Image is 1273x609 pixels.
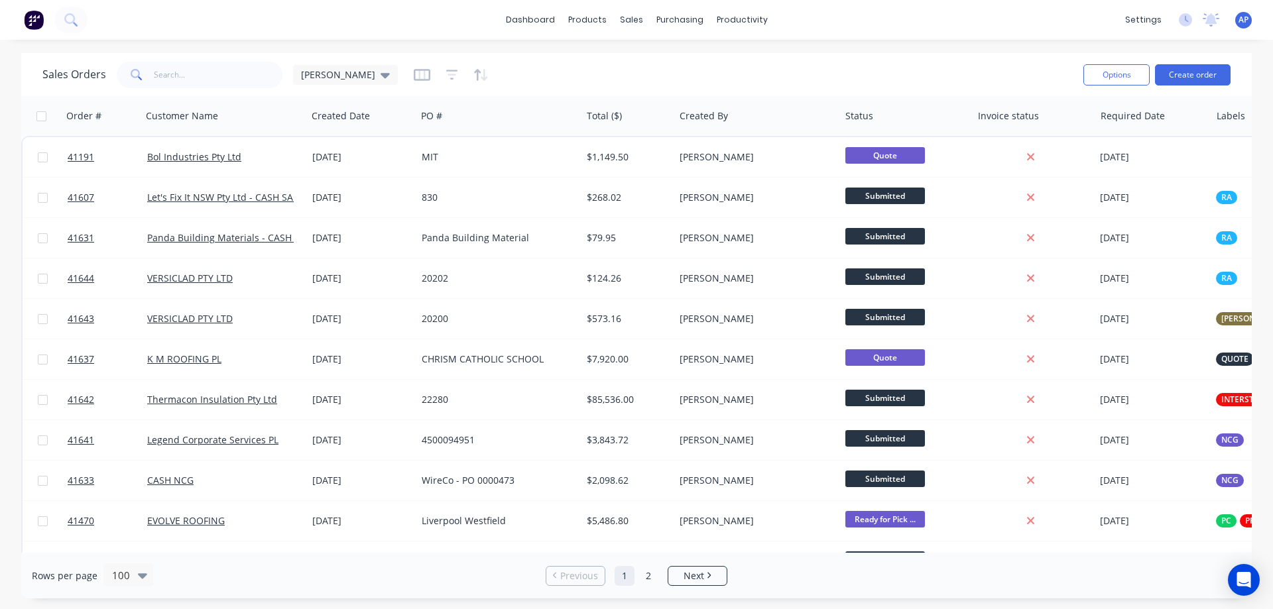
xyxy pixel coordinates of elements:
[638,566,658,586] a: Page 2
[1101,109,1165,123] div: Required Date
[68,150,94,164] span: 41191
[24,10,44,30] img: Factory
[147,514,225,527] a: EVOLVE ROOFING
[146,109,218,123] div: Customer Name
[680,393,827,406] div: [PERSON_NAME]
[1119,10,1168,30] div: settings
[845,430,925,447] span: Submitted
[312,272,411,285] div: [DATE]
[68,299,147,339] a: 41643
[421,109,442,123] div: PO #
[1221,514,1231,527] span: PC
[1100,231,1205,245] div: [DATE]
[1228,564,1260,596] div: Open Intercom Messenger
[1216,474,1244,487] button: NCG
[1216,272,1237,285] button: RA
[68,272,94,285] span: 41644
[68,501,147,541] a: 41470
[1100,150,1205,164] div: [DATE]
[680,514,827,527] div: [PERSON_NAME]
[147,150,241,163] a: Bol Industries Pty Ltd
[68,461,147,500] a: 41633
[680,150,827,164] div: [PERSON_NAME]
[1221,231,1232,245] span: RA
[68,380,147,419] a: 41642
[147,393,277,406] a: Thermacon Insulation Pty Ltd
[684,569,704,582] span: Next
[147,312,233,325] a: VERSICLAD PTY LTD
[68,433,94,447] span: 41641
[710,10,774,30] div: productivity
[613,10,650,30] div: sales
[68,218,147,258] a: 41631
[560,569,598,582] span: Previous
[66,109,101,123] div: Order #
[587,312,664,325] div: $573.16
[422,514,569,527] div: Liverpool Westfield
[68,231,94,245] span: 41631
[650,10,710,30] div: purchasing
[32,569,97,582] span: Rows per page
[1100,514,1205,527] div: [DATE]
[312,312,411,325] div: [DATE]
[68,178,147,217] a: 41607
[587,393,664,406] div: $85,536.00
[587,433,664,447] div: $3,843.72
[301,68,375,82] span: [PERSON_NAME]
[68,339,147,379] a: 41637
[312,191,411,204] div: [DATE]
[562,10,613,30] div: products
[422,150,569,164] div: MIT
[68,353,94,366] span: 41637
[680,433,827,447] div: [PERSON_NAME]
[147,272,233,284] a: VERSICLAD PTY LTD
[587,109,622,123] div: Total ($)
[1217,109,1245,123] div: Labels
[68,420,147,460] a: 41641
[1221,393,1268,406] span: INTERSTATE
[845,471,925,487] span: Submitted
[546,569,605,582] a: Previous page
[587,474,664,487] div: $2,098.62
[978,109,1039,123] div: Invoice status
[68,137,147,177] a: 41191
[422,474,569,487] div: WireCo - PO 0000473
[312,353,411,366] div: [DATE]
[615,566,635,586] a: Page 1 is your current page
[1100,393,1205,406] div: [DATE]
[680,312,827,325] div: [PERSON_NAME]
[845,511,925,527] span: Ready for Pick ...
[680,474,827,487] div: [PERSON_NAME]
[845,390,925,406] span: Submitted
[1100,353,1205,366] div: [DATE]
[845,309,925,325] span: Submitted
[1100,433,1205,447] div: [DATE]
[1100,272,1205,285] div: [DATE]
[68,393,94,406] span: 41642
[68,541,147,581] a: 41640
[1216,231,1237,245] button: RA
[540,566,733,586] ul: Pagination
[422,393,569,406] div: 22280
[845,349,925,366] span: Quote
[680,272,827,285] div: [PERSON_NAME]
[312,393,411,406] div: [DATE]
[312,514,411,527] div: [DATE]
[845,109,873,123] div: Status
[499,10,562,30] a: dashboard
[1221,191,1232,204] span: RA
[154,62,283,88] input: Search...
[680,109,728,123] div: Created By
[1221,433,1239,447] span: NCG
[845,147,925,164] span: Quote
[587,272,664,285] div: $124.26
[422,312,569,325] div: 20200
[845,188,925,204] span: Submitted
[587,514,664,527] div: $5,486.80
[312,433,411,447] div: [DATE]
[312,474,411,487] div: [DATE]
[1221,353,1248,366] span: QUOTE
[1083,64,1150,85] button: Options
[587,191,664,204] div: $268.02
[68,258,147,298] a: 41644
